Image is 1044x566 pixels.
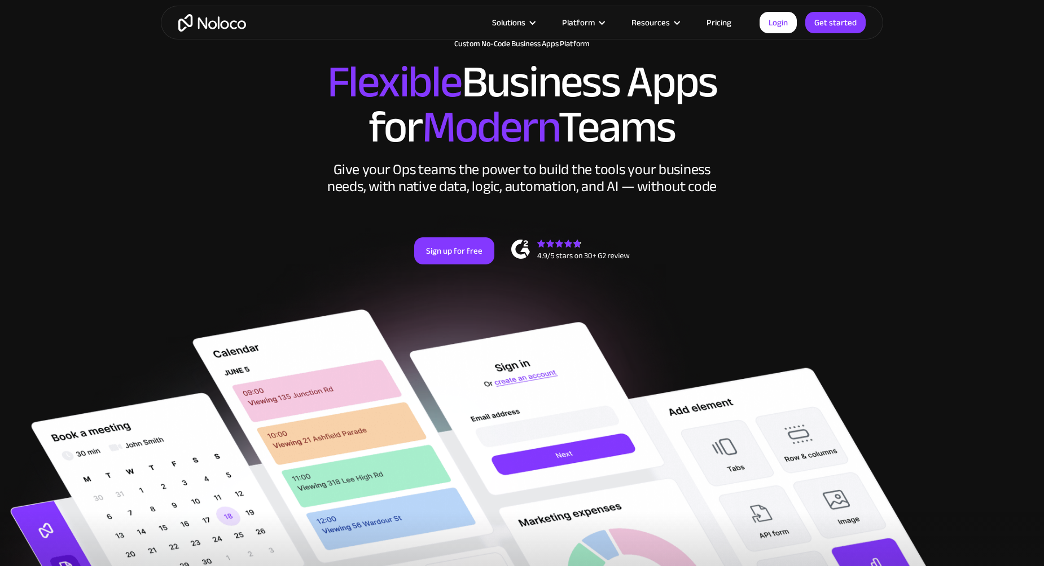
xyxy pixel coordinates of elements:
span: Flexible [327,40,462,124]
span: Modern [422,85,558,169]
a: Sign up for free [414,237,494,264]
div: Platform [562,15,595,30]
a: Pricing [692,15,745,30]
div: Solutions [492,15,525,30]
div: Resources [631,15,670,30]
div: Give your Ops teams the power to build the tools your business needs, with native data, logic, au... [324,161,720,195]
h2: Business Apps for Teams [172,60,872,150]
div: Resources [617,15,692,30]
div: Platform [548,15,617,30]
a: Login [760,12,797,33]
div: Solutions [478,15,548,30]
a: Get started [805,12,866,33]
a: home [178,14,246,32]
